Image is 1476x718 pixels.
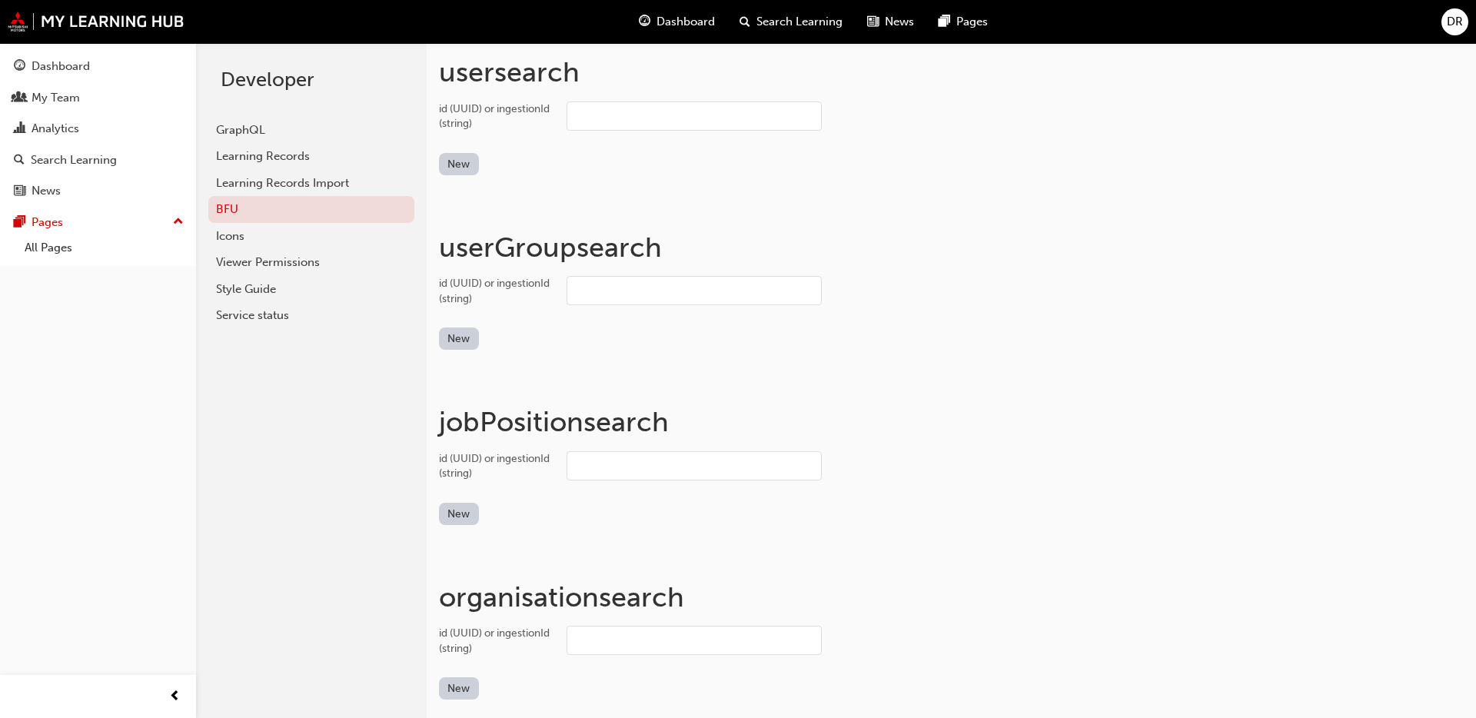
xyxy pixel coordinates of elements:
[855,6,926,38] a: news-iconNews
[208,117,414,144] a: GraphQL
[567,101,822,131] input: id (UUID) or ingestionId (string)
[208,276,414,303] a: Style Guide
[439,231,1464,264] h1: userGroup search
[756,13,843,31] span: Search Learning
[32,214,63,231] div: Pages
[567,276,822,305] input: id (UUID) or ingestionId (string)
[18,236,190,260] a: All Pages
[32,89,80,107] div: My Team
[216,254,407,271] div: Viewer Permissions
[439,580,1464,614] h1: organisation search
[439,626,554,656] div: id (UUID) or ingestionId (string)
[6,52,190,81] a: Dashboard
[6,146,190,175] a: Search Learning
[169,687,181,706] span: prev-icon
[14,60,25,74] span: guage-icon
[439,503,479,525] button: New
[439,276,554,306] div: id (UUID) or ingestionId (string)
[14,122,25,136] span: chart-icon
[6,84,190,112] a: My Team
[439,153,479,175] button: New
[867,12,879,32] span: news-icon
[439,55,1464,89] h1: user search
[14,216,25,230] span: pages-icon
[208,249,414,276] a: Viewer Permissions
[926,6,1000,38] a: pages-iconPages
[32,58,90,75] div: Dashboard
[740,12,750,32] span: search-icon
[208,302,414,329] a: Service status
[6,115,190,143] a: Analytics
[6,49,190,208] button: DashboardMy TeamAnalyticsSearch LearningNews
[939,12,950,32] span: pages-icon
[956,13,988,31] span: Pages
[439,327,479,350] button: New
[216,148,407,165] div: Learning Records
[567,451,822,480] input: id (UUID) or ingestionId (string)
[6,208,190,237] button: Pages
[8,12,184,32] img: mmal
[1441,8,1468,35] button: DR
[221,68,402,92] h2: Developer
[627,6,727,38] a: guage-iconDashboard
[439,677,479,700] button: New
[439,451,554,481] div: id (UUID) or ingestionId (string)
[216,121,407,139] div: GraphQL
[32,182,61,200] div: News
[216,281,407,298] div: Style Guide
[14,154,25,168] span: search-icon
[208,196,414,223] a: BFU
[216,307,407,324] div: Service status
[657,13,715,31] span: Dashboard
[216,228,407,245] div: Icons
[208,223,414,250] a: Icons
[31,151,117,169] div: Search Learning
[885,13,914,31] span: News
[567,626,822,655] input: id (UUID) or ingestionId (string)
[6,177,190,205] a: News
[439,101,554,131] div: id (UUID) or ingestionId (string)
[727,6,855,38] a: search-iconSearch Learning
[208,143,414,170] a: Learning Records
[1447,13,1463,31] span: DR
[216,175,407,192] div: Learning Records Import
[14,91,25,105] span: people-icon
[173,212,184,232] span: up-icon
[208,170,414,197] a: Learning Records Import
[639,12,650,32] span: guage-icon
[14,184,25,198] span: news-icon
[32,120,79,138] div: Analytics
[439,405,1464,439] h1: jobPosition search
